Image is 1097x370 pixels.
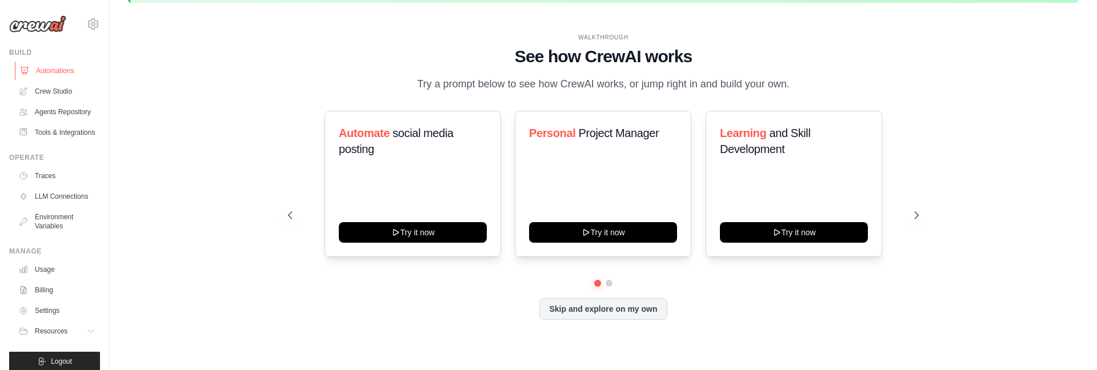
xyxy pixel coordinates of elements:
button: Skip and explore on my own [539,298,667,320]
a: Crew Studio [14,82,100,100]
h1: See how CrewAI works [288,46,919,67]
a: Environment Variables [14,208,100,235]
a: Tools & Integrations [14,123,100,142]
a: LLM Connections [14,187,100,206]
button: Try it now [720,222,868,243]
span: Learning [720,127,766,139]
a: Settings [14,301,100,320]
img: Logo [9,15,66,33]
div: Manage [9,247,100,256]
div: WALKTHROUGH [288,33,919,42]
a: Usage [14,260,100,279]
span: Project Manager [579,127,659,139]
span: social media posting [339,127,454,155]
span: Personal [529,127,575,139]
span: and Skill Development [720,127,810,155]
span: Automate [339,127,390,139]
a: Automations [15,62,101,80]
div: Operate [9,153,100,162]
div: Build [9,48,100,57]
a: Billing [14,281,100,299]
span: Logout [51,357,72,366]
p: Try a prompt below to see how CrewAI works, or jump right in and build your own. [411,76,795,92]
button: Try it now [529,222,677,243]
a: Traces [14,167,100,185]
span: Resources [35,327,67,336]
button: Resources [14,322,100,340]
button: Try it now [339,222,487,243]
a: Agents Repository [14,103,100,121]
